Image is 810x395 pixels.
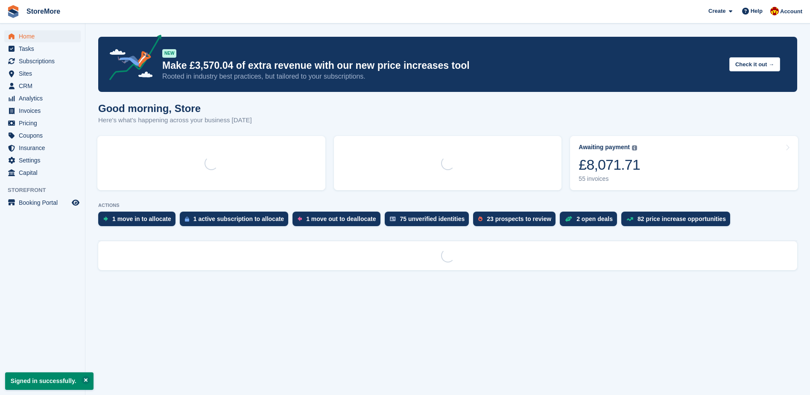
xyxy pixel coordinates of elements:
div: 23 prospects to review [487,215,551,222]
div: £8,071.71 [579,156,640,174]
div: Awaiting payment [579,144,630,151]
a: menu [4,105,81,117]
div: 82 price increase opportunities [637,215,726,222]
a: menu [4,55,81,67]
img: stora-icon-8386f47178a22dfd0bd8f6a31ec36ba5ce8667c1dd55bd0f319d3a0aa187defe.svg [7,5,20,18]
a: 1 move in to allocate [98,212,180,230]
div: 75 unverified identities [400,215,465,222]
a: 23 prospects to review [473,212,560,230]
a: menu [4,80,81,92]
span: Create [708,7,725,15]
img: Store More Team [770,7,779,15]
p: Signed in successfully. [5,372,94,390]
a: menu [4,43,81,55]
p: Make £3,570.04 of extra revenue with our new price increases tool [162,59,722,72]
a: menu [4,142,81,154]
img: verify_identity-adf6edd0f0f0b5bbfe63781bf79b02c33cf7c696d77639b501bdc392416b5a36.svg [390,216,396,221]
span: Tasks [19,43,70,55]
span: Sites [19,68,70,80]
div: 1 active subscription to allocate [193,215,284,222]
div: 55 invoices [579,175,640,183]
span: Home [19,30,70,42]
span: Settings [19,154,70,166]
h1: Good morning, Store [98,103,252,114]
a: menu [4,30,81,42]
a: menu [4,167,81,179]
div: 1 move out to deallocate [306,215,376,222]
span: Capital [19,167,70,179]
a: StoreMore [23,4,64,18]
span: Pricing [19,117,70,129]
img: price-adjustments-announcement-icon-8257ccfd72463d97f412b2fc003d46551f7dbcb40ab6d574587a9cd5c0d94... [102,35,162,83]
span: Account [780,7,802,16]
a: menu [4,117,81,129]
a: 82 price increase opportunities [621,212,734,230]
a: 2 open deals [560,212,621,230]
p: ACTIONS [98,203,797,208]
a: menu [4,197,81,209]
img: price_increase_opportunities-93ffe204e8149a01c8c9dc8f82e8f89637d9d84a8eef4429ea346261dce0b2c0.svg [626,217,633,221]
img: icon-info-grey-7440780725fd019a000dd9b08b2336e03edf1995a4989e88bcd33f0948082b44.svg [632,145,637,150]
a: Preview store [70,197,81,208]
a: 75 unverified identities [385,212,474,230]
a: menu [4,154,81,166]
p: Rooted in industry best practices, but tailored to your subscriptions. [162,72,722,81]
span: Subscriptions [19,55,70,67]
span: Booking Portal [19,197,70,209]
a: 1 move out to deallocate [292,212,384,230]
img: move_outs_to_deallocate_icon-f764333ba52eb49d3ac5e1228854f67142a1ed5810a6f6cc68b1a99e826820c5.svg [298,216,302,221]
img: prospect-51fa495bee0391a8d652442698ab0144808aea92771e9ea1ae160a38d050c398.svg [478,216,482,221]
span: Help [751,7,763,15]
span: Insurance [19,142,70,154]
span: Invoices [19,105,70,117]
p: Here's what's happening across your business [DATE] [98,115,252,125]
span: Analytics [19,92,70,104]
img: deal-1b604bf984904fb50ccaf53a9ad4b4a5d6e5aea283cecdc64d6e3604feb123c2.svg [565,216,572,222]
div: 1 move in to allocate [112,215,171,222]
button: Check it out → [729,57,780,71]
div: NEW [162,49,176,58]
a: Awaiting payment £8,071.71 55 invoices [570,136,798,190]
span: CRM [19,80,70,92]
span: Coupons [19,130,70,141]
div: 2 open deals [576,215,613,222]
span: Storefront [8,186,85,195]
a: menu [4,130,81,141]
img: move_ins_to_allocate_icon-fdf77a2bb77ea45bf5b3d319d69a93e2d87916cf1d5bf7949dd705db3b84f3ca.svg [103,216,108,221]
img: active_subscription_to_allocate_icon-d502201f5373d7db506a760aba3b589e785aa758c864c3986d89f69b8ff3... [185,216,189,222]
a: menu [4,92,81,104]
a: 1 active subscription to allocate [180,212,292,230]
a: menu [4,68,81,80]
